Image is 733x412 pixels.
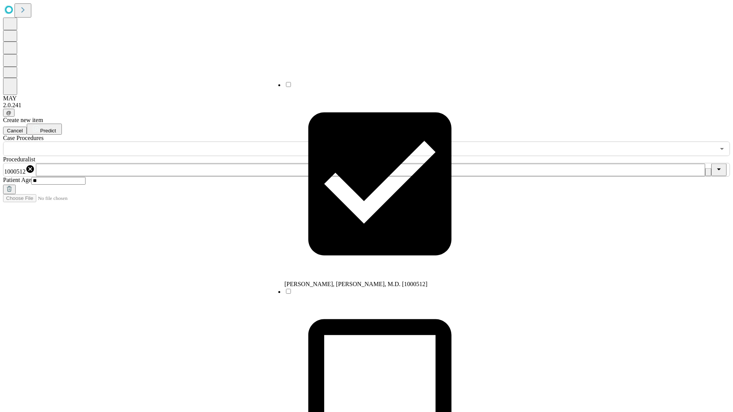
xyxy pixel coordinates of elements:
[3,156,35,163] span: Proceduralist
[3,102,730,109] div: 2.0.241
[3,135,44,141] span: Scheduled Procedure
[705,168,711,176] button: Clear
[6,110,11,116] span: @
[7,128,23,134] span: Cancel
[711,164,727,176] button: Close
[3,177,31,183] span: Patient Age
[27,124,62,135] button: Predict
[284,281,428,287] span: [PERSON_NAME], [PERSON_NAME], M.D. [1000512]
[3,109,15,117] button: @
[3,95,730,102] div: MAY
[4,168,26,175] span: 1000512
[4,164,35,175] div: 1000512
[3,117,43,123] span: Create new item
[3,127,27,135] button: Cancel
[40,128,56,134] span: Predict
[717,143,727,154] button: Open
